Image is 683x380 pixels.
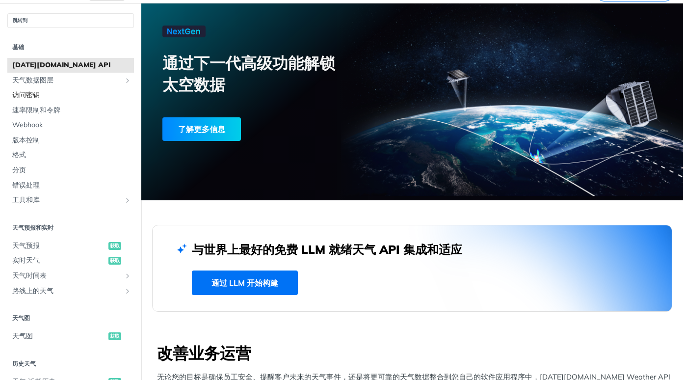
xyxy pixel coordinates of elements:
[12,271,121,281] span: 天气时间表
[7,253,134,268] a: 实时天气获取
[7,13,134,28] button: 跳转到
[12,60,131,70] span: [DATE][DOMAIN_NAME] API
[7,359,134,368] h2: 历史天气
[7,314,134,323] h2: 天气图
[192,242,462,257] font: 与世界上最好的免费 LLM 就绪天气 API 集成和适应
[12,331,106,341] span: 天气图
[124,77,131,84] button: 显示天气数据图层的子页面
[162,117,241,141] div: 了解更多信息
[7,239,134,253] a: 天气预报获取
[124,272,131,280] button: 显示天气时间线的子页面
[7,269,134,283] a: 天气时间表显示天气时间线的子页面
[12,106,131,115] span: 速率限制和令牌
[12,181,131,190] span: 错误处理
[192,271,298,295] a: 通过 LLM 开始构建
[7,58,134,73] a: [DATE][DOMAIN_NAME] API
[12,286,121,296] span: 路线上的天气
[7,329,134,344] a: 天气图获取
[12,76,121,85] span: 天气数据图层
[7,133,134,148] a: 版本控制
[108,257,121,265] span: 获取
[7,223,134,232] h2: 天气预报和实时
[7,163,134,178] a: 分页
[12,195,121,205] span: 工具和库
[7,43,134,52] h2: 基础
[162,26,206,37] img: 下一代
[108,242,121,250] span: 获取
[7,73,134,88] a: 天气数据图层显示天气数据图层的子页面
[108,332,121,340] span: 获取
[7,103,134,118] a: 速率限制和令牌
[162,52,423,95] h3: 通过下一代高级功能解锁 太空数据
[124,287,131,295] button: 显示路线天气的子页面
[12,165,131,175] span: 分页
[7,88,134,103] a: 访问密钥
[12,136,131,145] span: 版本控制
[7,178,134,193] a: 错误处理
[12,256,106,266] span: 实时天气
[12,241,106,251] span: 天气预报
[12,150,131,160] span: 格式
[157,342,672,364] h3: 改善业务运营
[162,117,370,141] a: 了解更多信息
[7,193,134,208] a: 工具和库显示工具和库的子页面
[12,120,131,130] span: Webhook
[7,118,134,133] a: Webhook
[12,90,131,100] span: 访问密钥
[7,148,134,163] a: 格式
[124,196,131,204] button: 显示工具和库的子页面
[7,284,134,299] a: 路线上的天气显示路线天气的子页面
